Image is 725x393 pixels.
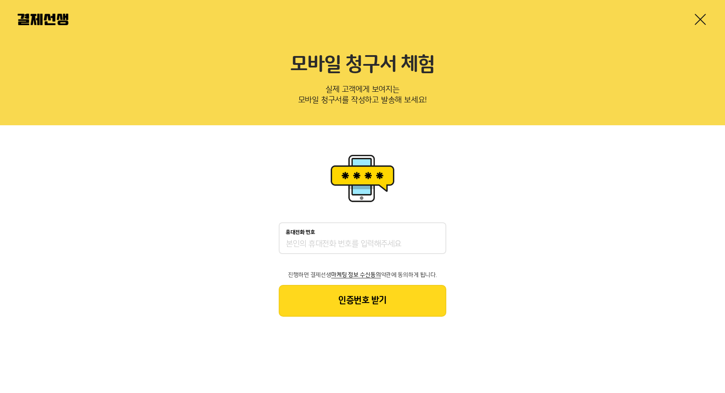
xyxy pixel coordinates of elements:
p: 실제 고객에게 보여지는 모바일 청구서를 작성하고 발송해 보세요! [18,82,707,111]
span: 마케팅 정보 수신동의 [331,272,381,278]
img: 결제선생 [18,14,68,25]
p: 휴대전화 번호 [286,229,315,236]
input: 휴대전화 번호 [286,239,439,250]
h2: 모바일 청구서 체험 [18,53,707,77]
img: 휴대폰인증 이미지 [327,152,398,205]
p: 진행하면 결제선생 약관에 동의하게 됩니다. [279,272,446,278]
button: 인증번호 받기 [279,285,446,317]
